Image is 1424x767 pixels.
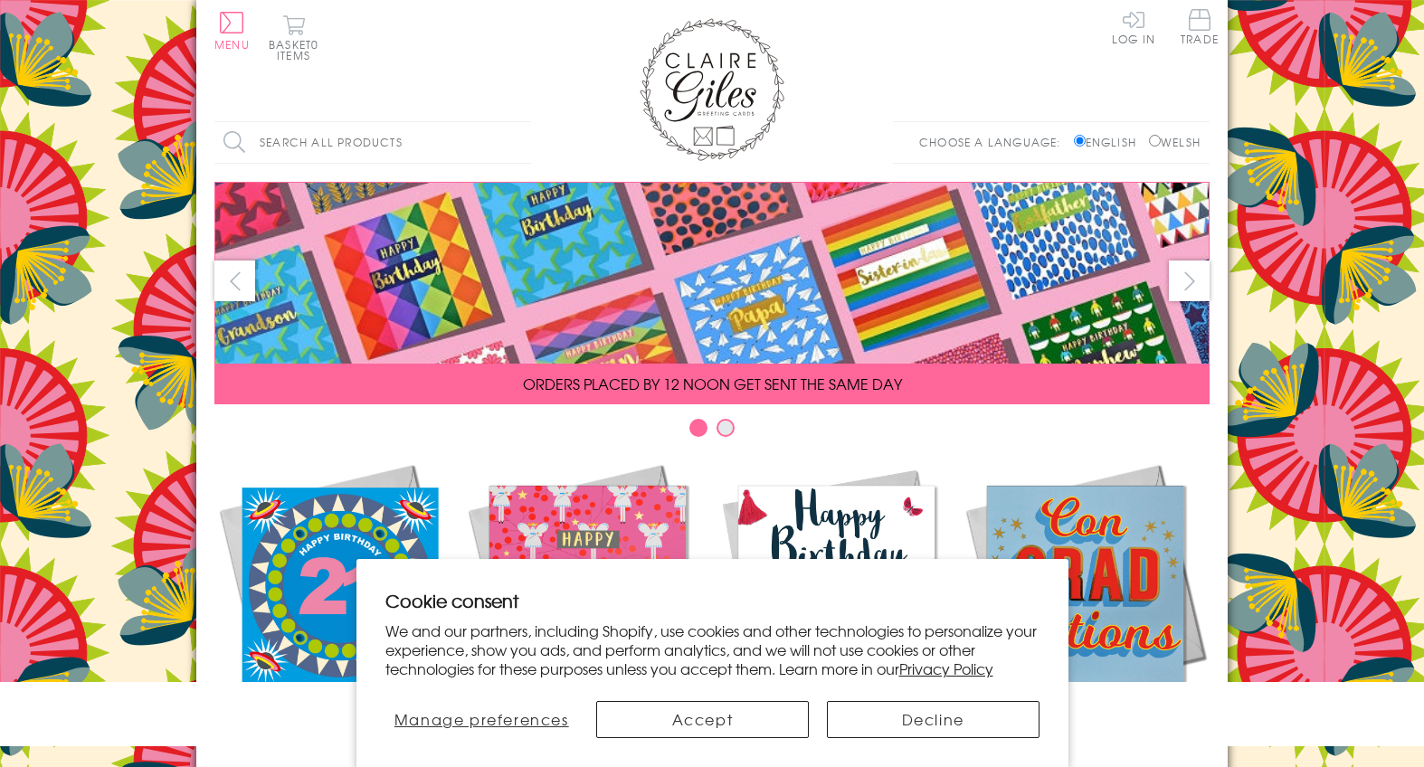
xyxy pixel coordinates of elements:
[961,459,1210,743] a: Academic
[513,122,531,163] input: Search
[385,588,1040,613] h2: Cookie consent
[1169,260,1210,301] button: next
[214,122,531,163] input: Search all products
[214,418,1210,446] div: Carousel Pagination
[523,373,902,394] span: ORDERS PLACED BY 12 NOON GET SENT THE SAME DAY
[689,419,707,437] button: Carousel Page 1 (Current Slide)
[385,621,1040,677] p: We and our partners, including Shopify, use cookies and other technologies to personalize your ex...
[277,36,318,63] span: 0 items
[1149,135,1161,147] input: Welsh
[919,134,1070,150] p: Choose a language:
[269,14,318,61] button: Basket0 items
[1074,134,1145,150] label: English
[640,18,784,161] img: Claire Giles Greetings Cards
[899,658,993,679] a: Privacy Policy
[1181,9,1219,48] a: Trade
[827,701,1040,738] button: Decline
[717,419,735,437] button: Carousel Page 2
[1149,134,1201,150] label: Welsh
[214,36,250,52] span: Menu
[214,260,255,301] button: prev
[1112,9,1155,44] a: Log In
[1181,9,1219,44] span: Trade
[214,12,250,50] button: Menu
[214,459,463,743] a: New Releases
[394,708,569,730] span: Manage preferences
[385,701,578,738] button: Manage preferences
[712,459,961,743] a: Birthdays
[463,459,712,743] a: Christmas
[1074,135,1086,147] input: English
[596,701,809,738] button: Accept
